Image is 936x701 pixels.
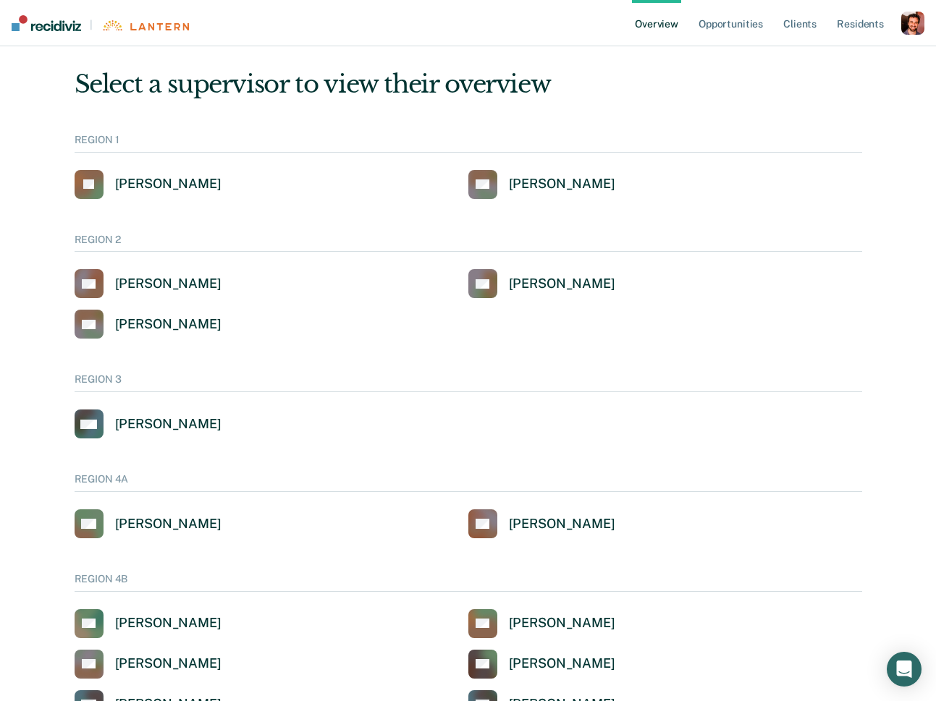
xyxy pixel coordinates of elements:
[468,650,615,679] a: [PERSON_NAME]
[468,609,615,638] a: [PERSON_NAME]
[115,516,222,532] div: [PERSON_NAME]
[115,316,222,333] div: [PERSON_NAME]
[75,473,862,492] div: REGION 4A
[75,509,222,538] a: [PERSON_NAME]
[509,276,615,292] div: [PERSON_NAME]
[115,416,222,433] div: [PERSON_NAME]
[468,269,615,298] a: [PERSON_NAME]
[101,20,189,31] img: Lantern
[75,573,862,592] div: REGION 4B
[75,269,222,298] a: [PERSON_NAME]
[75,409,222,438] a: [PERSON_NAME]
[12,15,189,31] a: |
[75,609,222,638] a: [PERSON_NAME]
[75,373,862,392] div: REGION 3
[509,176,615,192] div: [PERSON_NAME]
[115,615,222,632] div: [PERSON_NAME]
[468,170,615,199] a: [PERSON_NAME]
[75,69,862,99] div: Select a supervisor to view their overview
[887,652,922,687] div: Open Intercom Messenger
[509,516,615,532] div: [PERSON_NAME]
[468,509,615,538] a: [PERSON_NAME]
[115,276,222,292] div: [PERSON_NAME]
[75,134,862,153] div: REGION 1
[509,615,615,632] div: [PERSON_NAME]
[509,655,615,672] div: [PERSON_NAME]
[75,650,222,679] a: [PERSON_NAME]
[115,655,222,672] div: [PERSON_NAME]
[75,234,862,252] div: REGION 2
[115,176,222,192] div: [PERSON_NAME]
[81,19,101,31] span: |
[75,310,222,339] a: [PERSON_NAME]
[12,15,81,31] img: Recidiviz
[75,170,222,199] a: [PERSON_NAME]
